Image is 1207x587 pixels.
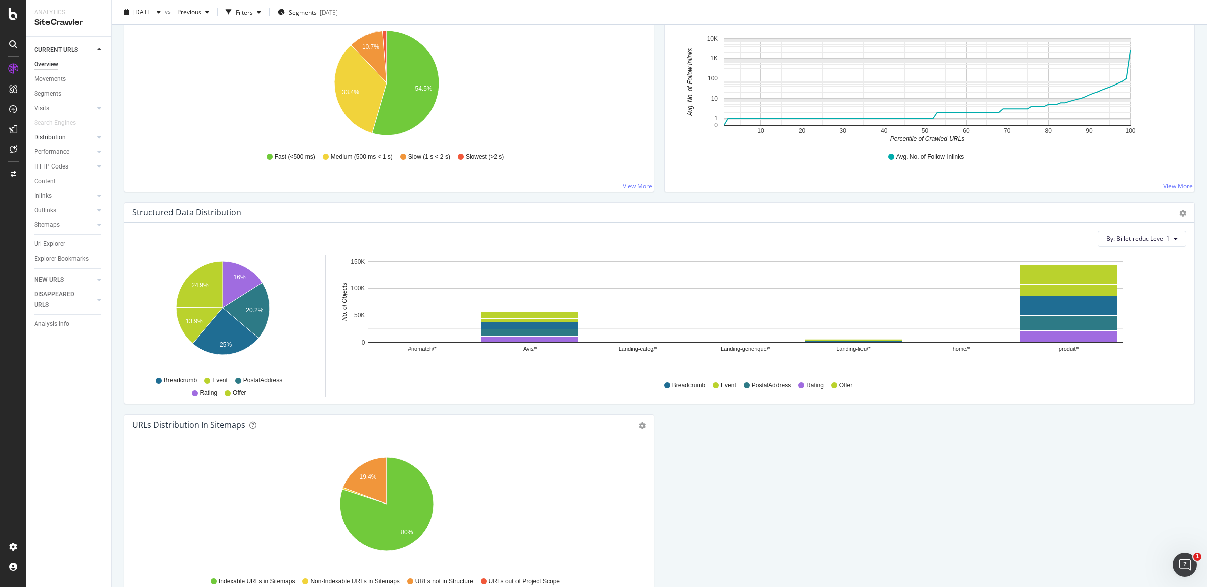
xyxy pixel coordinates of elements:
[236,8,253,16] div: Filters
[1098,231,1186,247] button: By: Billet-reduc Level 1
[639,422,646,429] div: gear
[132,451,641,568] svg: A chart.
[415,577,473,586] span: URLs not in Structure
[219,577,295,586] span: Indexable URLs in Sitemaps
[34,254,89,264] div: Explorer Bookmarks
[34,45,78,55] div: CURRENT URLS
[246,307,263,314] text: 20.2%
[34,319,69,329] div: Analysis Info
[212,376,228,385] span: Event
[721,381,736,390] span: Event
[34,118,86,128] a: Search Engines
[799,127,806,134] text: 20
[173,8,201,16] span: Previous
[839,381,852,390] span: Offer
[714,122,718,129] text: 0
[164,376,197,385] span: Breadcrumb
[34,89,104,99] a: Segments
[34,147,69,157] div: Performance
[523,346,538,352] text: Avis/*
[34,59,104,70] a: Overview
[890,135,964,142] text: Percentile of Crawled URLs
[408,153,450,161] span: Slow (1 s < 2 s)
[220,341,232,348] text: 25%
[341,283,348,321] text: No. of Objects
[707,35,718,42] text: 10K
[623,182,652,190] a: View More
[34,45,94,55] a: CURRENT URLS
[135,255,311,372] svg: A chart.
[354,312,365,319] text: 50K
[619,346,658,352] text: Landing-categ/*
[351,258,365,265] text: 150K
[173,4,213,20] button: Previous
[963,127,970,134] text: 60
[34,191,52,201] div: Inlinks
[708,75,718,82] text: 100
[896,153,964,161] span: Avg. No. of Follow Inlinks
[711,95,718,102] text: 10
[34,103,94,114] a: Visits
[1106,234,1170,243] span: By: Billet-reduc Level 1
[132,420,245,430] div: URLs Distribution in Sitemaps
[34,205,94,216] a: Outlinks
[1086,127,1093,134] text: 90
[672,381,705,390] span: Breadcrumb
[752,381,791,390] span: PostalAddress
[362,339,365,346] text: 0
[34,254,104,264] a: Explorer Bookmarks
[331,153,393,161] span: Medium (500 ms < 1 s)
[165,7,173,15] span: vs
[34,220,94,230] a: Sitemaps
[34,220,60,230] div: Sitemaps
[922,127,929,134] text: 50
[34,74,66,85] div: Movements
[222,4,265,20] button: Filters
[714,115,718,122] text: 1
[132,27,641,143] svg: A chart.
[362,43,379,50] text: 10.7%
[34,205,56,216] div: Outlinks
[806,381,824,390] span: Rating
[34,319,104,329] a: Analysis Info
[34,275,64,285] div: NEW URLS
[34,239,104,249] a: Url Explorer
[342,89,359,96] text: 33.4%
[359,473,376,480] text: 19.4%
[401,529,413,536] text: 80%
[186,317,203,324] text: 13.9%
[34,147,94,157] a: Performance
[234,274,246,281] text: 16%
[673,27,1181,143] svg: A chart.
[757,127,764,134] text: 10
[351,285,365,292] text: 100K
[34,103,49,114] div: Visits
[34,89,61,99] div: Segments
[34,74,104,85] a: Movements
[132,207,241,217] div: Structured Data Distribution
[721,346,771,352] text: Landing-generique/*
[1179,210,1186,217] div: gear
[1004,127,1011,134] text: 70
[34,161,94,172] a: HTTP Codes
[243,376,282,385] span: PostalAddress
[310,577,399,586] span: Non-Indexable URLs in Sitemaps
[408,346,437,352] text: #nomatch/*
[34,59,58,70] div: Overview
[34,176,56,187] div: Content
[840,127,847,134] text: 30
[289,8,317,16] span: Segments
[1059,346,1080,352] text: produit/*
[34,17,103,28] div: SiteCrawler
[489,577,560,586] span: URLs out of Project Scope
[34,161,68,172] div: HTTP Codes
[192,282,209,289] text: 24.9%
[338,255,1177,372] svg: A chart.
[34,275,94,285] a: NEW URLS
[415,85,433,92] text: 54.5%
[233,389,246,397] span: Offer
